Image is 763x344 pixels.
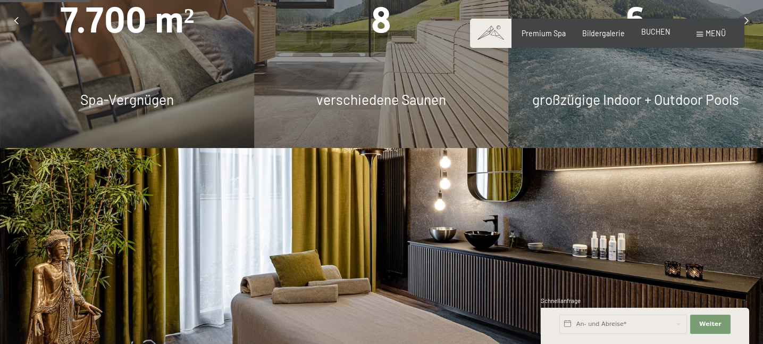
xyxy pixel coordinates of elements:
span: verschiedene Saunen [316,91,446,108]
button: Weiter [690,315,731,334]
span: großzügige Indoor + Outdoor Pools [532,91,739,108]
span: Schnellanfrage [541,297,581,304]
a: BUCHEN [641,27,670,36]
span: Menü [706,29,726,38]
a: Bildergalerie [582,29,625,38]
span: Weiter [699,320,722,329]
span: Spa-Vergnügen [80,91,174,108]
a: Premium Spa [522,29,566,38]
